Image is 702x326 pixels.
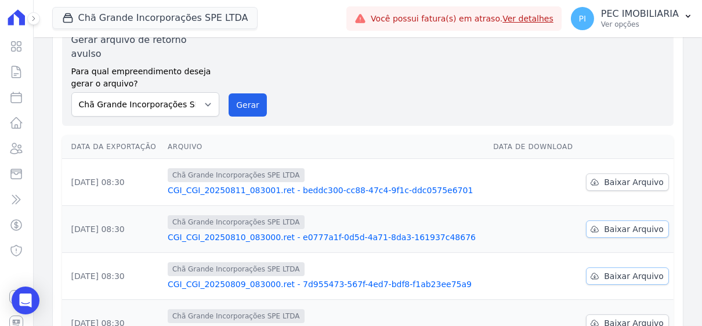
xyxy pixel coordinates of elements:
div: Open Intercom Messenger [12,287,39,314]
th: Arquivo [163,135,488,159]
a: CGI_CGI_20250810_083000.ret - e0777a1f-0d5d-4a71-8da3-161937c48676 [168,231,484,243]
p: Ver opções [601,20,679,29]
a: CGI_CGI_20250809_083000.ret - 7d955473-567f-4ed7-bdf8-f1ab23ee75a9 [168,278,484,290]
a: Baixar Arquivo [586,220,669,238]
td: [DATE] 08:30 [62,253,163,300]
th: Data de Download [488,135,580,159]
td: [DATE] 08:30 [62,206,163,253]
label: Gerar arquivo de retorno avulso [71,33,220,61]
button: Chã Grande Incorporações SPE LTDA [52,7,258,29]
th: Data da Exportação [62,135,163,159]
span: Baixar Arquivo [604,176,664,188]
button: PI PEC IMOBILIARIA Ver opções [562,2,702,35]
a: Baixar Arquivo [586,173,669,191]
a: Ver detalhes [502,14,553,23]
span: Chã Grande Incorporações SPE LTDA [168,215,305,229]
label: Para qual empreendimento deseja gerar o arquivo? [71,61,220,90]
span: Você possui fatura(s) em atraso. [371,13,553,25]
a: CGI_CGI_20250811_083001.ret - beddc300-cc88-47c4-9f1c-ddc0575e6701 [168,184,484,196]
span: Baixar Arquivo [604,223,664,235]
span: Baixar Arquivo [604,270,664,282]
p: PEC IMOBILIARIA [601,8,679,20]
span: Chã Grande Incorporações SPE LTDA [168,309,305,323]
a: Baixar Arquivo [586,267,669,285]
button: Gerar [229,93,267,117]
span: Chã Grande Incorporações SPE LTDA [168,262,305,276]
td: [DATE] 08:30 [62,159,163,206]
span: PI [579,15,587,23]
span: Chã Grande Incorporações SPE LTDA [168,168,305,182]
